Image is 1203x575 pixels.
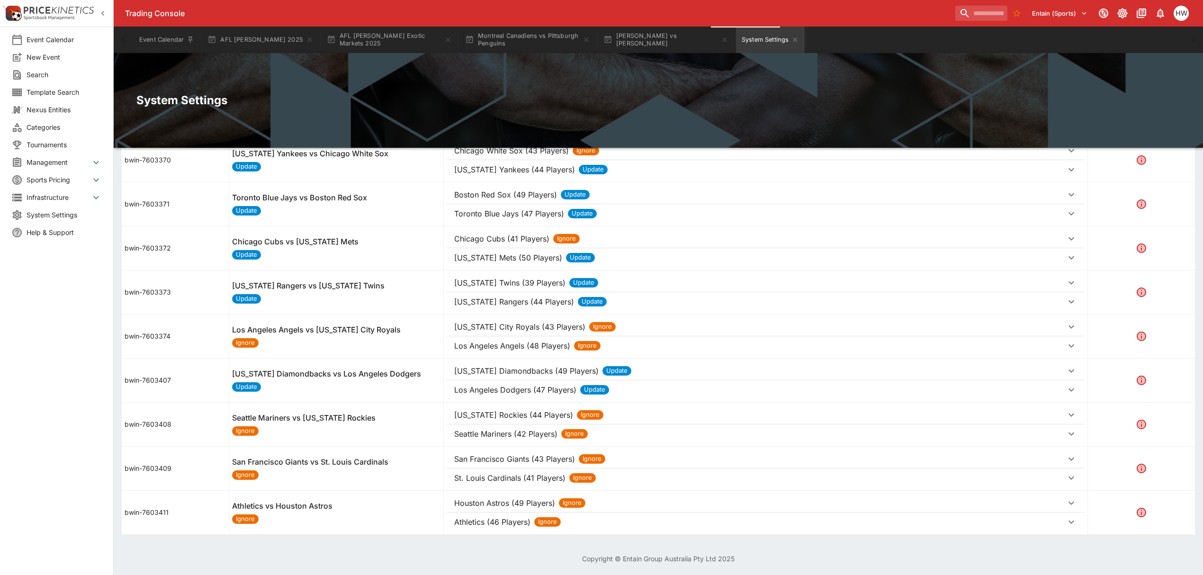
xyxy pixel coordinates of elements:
span: Update [232,294,261,304]
button: St. Louis Cardinals (41 Players) Ignore [447,468,1085,487]
p: Los Angeles Angels (48 Players) [454,340,570,351]
button: Los Angeles Dodgers (47 Players) Update [447,380,1085,399]
span: Update [232,162,261,171]
button: System Settings [736,27,805,53]
button: [US_STATE] Rockies (44 Players) Ignore [447,405,1085,424]
span: Ignore [232,514,259,524]
span: New Event [27,52,102,62]
span: Update [566,253,595,262]
span: Ignore [559,498,585,508]
p: [US_STATE] Mets (50 Players) [454,252,562,263]
button: Select Tenant [1026,6,1093,21]
td: bwin-7603372 [122,226,229,270]
button: Chicago White Sox (43 Players) Ignore [447,141,1085,160]
button: Notifications [1152,5,1169,22]
button: Harrison Walker [1171,3,1192,24]
span: Update [578,297,607,306]
button: Boston Red Sox (49 Players) Update [447,185,1085,204]
h6: [US_STATE] Diamondbacks vs Los Angeles Dodgers [232,369,421,379]
button: [US_STATE] Twins (39 Players) Update [447,273,1085,292]
span: Ignore [569,473,596,483]
p: [US_STATE] Twins (39 Players) [454,277,566,288]
h6: [US_STATE] Yankees vs Chicago White Sox [232,149,388,159]
p: Athletics (46 Players) [454,516,530,528]
td: bwin-7603411 [122,490,229,534]
button: [US_STATE] Diamondbacks (49 Players) Update [447,361,1085,380]
span: Update [232,382,261,392]
div: Trading Console [125,9,952,18]
button: [US_STATE] Rangers (44 Players) Update [447,292,1085,311]
h6: Los Angeles Angels vs [US_STATE] City Royals [232,325,401,335]
h6: [US_STATE] Rangers vs [US_STATE] Twins [232,281,385,291]
span: Ignore [573,146,599,155]
button: [US_STATE] City Royals (43 Players) Ignore [447,317,1085,336]
span: Update [568,209,597,218]
p: Los Angeles Dodgers (47 Players) [454,384,576,395]
button: AFL [PERSON_NAME] Exotic Markets 2025 [321,27,458,53]
span: Ignore [589,322,616,332]
p: Toronto Blue Jays (47 Players) [454,208,564,219]
span: Update [602,366,631,376]
p: [US_STATE] City Royals (43 Players) [454,321,585,332]
div: Harrison Walker [1174,6,1189,21]
span: Template Search [27,87,102,97]
span: Ignore [574,341,601,350]
p: Chicago Cubs (41 Players) [454,233,549,244]
td: bwin-7603407 [122,358,229,402]
h6: Athletics vs Houston Astros [232,501,332,511]
span: Ignore [577,410,603,420]
button: Montreal Canadiens vs Pittsburgh Penguins [459,27,596,53]
p: Houston Astros (49 Players) [454,497,555,509]
td: bwin-7603409 [122,446,229,490]
button: [US_STATE] Yankees (44 Players) Update [447,160,1085,179]
h6: Seattle Mariners vs [US_STATE] Rockies [232,413,376,423]
input: search [955,6,1007,21]
button: Los Angeles Angels (48 Players) Ignore [447,336,1085,355]
p: Boston Red Sox (49 Players) [454,189,557,200]
button: Athletics (46 Players) Ignore [447,512,1085,531]
button: Connected to PK [1095,5,1112,22]
td: bwin-7603370 [122,138,229,182]
span: Search [27,70,102,80]
button: No Bookmarks [1009,6,1024,21]
h6: Toronto Blue Jays vs Boston Red Sox [232,193,367,203]
h6: San Francisco Giants vs St. Louis Cardinals [232,457,388,467]
span: Help & Support [27,227,102,237]
button: AFL [PERSON_NAME] 2025 [202,27,319,53]
span: Ignore [561,429,588,439]
td: bwin-7603374 [122,314,229,358]
span: Sports Pricing [27,175,90,185]
span: Infrastructure [27,192,90,202]
span: Ignore [232,470,259,480]
span: Ignore [553,234,580,243]
span: Categories [27,122,102,132]
p: [US_STATE] Diamondbacks (49 Players) [454,365,599,377]
span: Ignore [534,517,561,527]
h2: System Settings [136,93,1180,108]
button: San Francisco Giants (43 Players) Ignore [447,449,1085,468]
p: Chicago White Sox (43 Players) [454,145,569,156]
p: Copyright © Entain Group Australia Pty Ltd 2025 [114,554,1203,564]
span: Update [580,385,609,395]
span: Update [561,190,590,199]
td: bwin-7603371 [122,182,229,226]
p: [US_STATE] Rangers (44 Players) [454,296,574,307]
span: Update [569,278,598,287]
button: [PERSON_NAME] vs [PERSON_NAME] [598,27,734,53]
span: Ignore [232,338,259,348]
button: Toggle light/dark mode [1114,5,1131,22]
button: Houston Astros (49 Players) Ignore [447,494,1085,512]
span: Management [27,157,90,167]
span: Tournaments [27,140,102,150]
img: PriceKinetics Logo [3,4,22,23]
p: [US_STATE] Rockies (44 Players) [454,409,573,421]
p: San Francisco Giants (43 Players) [454,453,575,465]
button: [US_STATE] Mets (50 Players) Update [447,248,1085,267]
td: bwin-7603373 [122,270,229,314]
td: bwin-7603408 [122,402,229,446]
button: Seattle Mariners (42 Players) Ignore [447,424,1085,443]
span: Event Calendar [27,35,102,45]
p: Seattle Mariners (42 Players) [454,428,557,440]
span: Nexus Entities [27,105,102,115]
img: PriceKinetics [24,7,94,14]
